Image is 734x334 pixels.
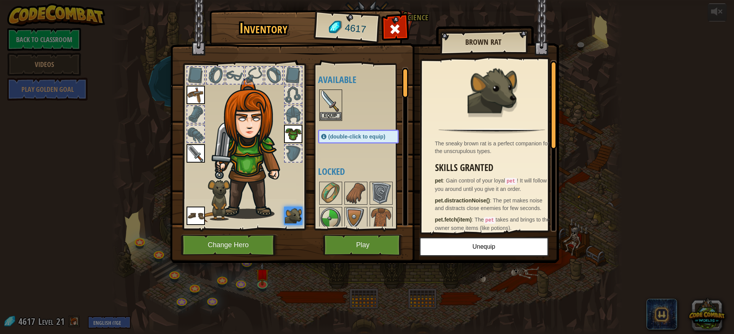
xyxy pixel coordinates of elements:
[490,197,493,204] span: :
[200,180,230,222] img: MAR09-Rat%20Paper%20Doll.png
[320,90,341,112] img: portrait.png
[320,208,341,229] img: portrait.png
[484,217,496,224] code: pet
[448,38,520,46] h2: Brown Rat
[467,66,517,116] img: portrait.png
[323,235,403,256] button: Play
[320,182,341,204] img: portrait.png
[284,207,302,225] img: portrait.png
[435,217,472,223] strong: pet.fetch(item)
[435,197,490,204] strong: pet.distractionNoise()
[370,208,392,229] img: portrait.png
[435,178,547,192] span: Gain control of your loyal ! It will follow you around until you give it an order.
[370,182,392,204] img: portrait.png
[435,163,553,173] h3: Skills Granted
[318,75,414,85] h4: Available
[318,166,414,176] h4: Locked
[344,21,367,36] span: 4617
[505,178,517,185] code: pet
[345,182,367,204] img: portrait.png
[211,78,294,219] img: hair_f2.png
[187,144,205,163] img: portrait.png
[435,217,550,231] span: The takes and brings to the owner some items (like potions).
[435,197,542,211] span: The pet makes noise and distracts close enemies for few seconds.
[215,20,312,36] h1: Inventory
[181,235,278,256] button: Change Hero
[419,237,549,256] button: Unequip
[284,125,302,143] img: portrait.png
[320,112,341,120] button: Equip
[328,134,385,140] span: (double-click to equip)
[438,129,545,134] img: hr.png
[435,178,443,184] strong: pet
[345,208,367,229] img: portrait.png
[187,207,205,225] img: portrait.png
[443,178,446,184] span: :
[187,86,205,104] img: portrait.png
[472,217,475,223] span: :
[435,140,553,155] div: The sneaky brown rat is a perfect companion for the unscrupulous types.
